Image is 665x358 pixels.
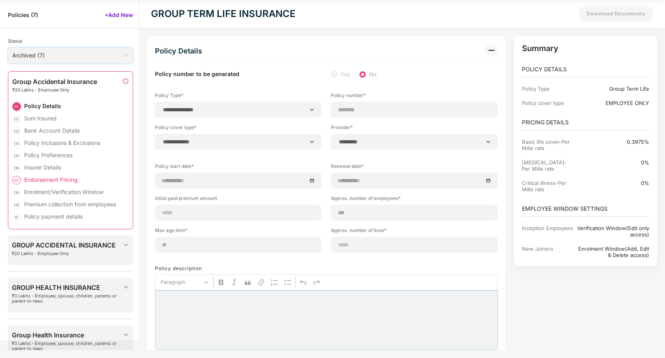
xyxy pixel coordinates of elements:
[151,7,296,21] div: GROUP TERM LIFE INSURANCE
[12,102,21,111] div: 01
[12,284,123,291] span: GROUP HEALTH INSURANCE
[12,200,21,209] div: 09
[522,86,575,92] div: Policy Type
[331,124,497,134] label: Provider*
[12,127,21,135] div: 03
[522,44,650,53] p: Summary
[24,200,116,208] div: Premium collection from employees
[155,195,321,205] label: Initial paid premium amount
[12,188,21,197] div: 08
[155,265,202,271] label: Policy description
[12,139,21,148] div: 04
[522,100,575,106] div: Policy cover type
[155,70,239,79] label: Policy number to be generated
[24,151,73,159] div: Policy Preferences
[12,151,21,160] div: 05
[12,213,21,221] div: 10
[12,251,116,256] span: ₹20 Lakhs - Employee Only
[575,100,649,106] div: EMPLOYEE ONLY
[12,78,97,85] span: Group Accidental Insurance
[24,102,61,110] div: Policy Details
[12,242,116,249] span: GROUP ACCIDENTAL INSURANCE
[123,242,129,248] img: svg+xml;base64,PHN2ZyBpZD0iRHJvcGRvd24tMzJ4MzIiIHhtbG5zPSJodHRwOi8vd3d3LnczLm9yZy8yMDAwL3N2ZyIgd2...
[157,276,212,289] button: Paragraph
[155,44,202,58] div: Policy Details
[8,11,38,19] span: Policies ( 7 )
[12,331,123,339] span: Group Health Insurance
[123,284,129,290] img: svg+xml;base64,PHN2ZyBpZD0iRHJvcGRvd24tMzJ4MzIiIHhtbG5zPSJodHRwOi8vd3d3LnczLm9yZy8yMDAwL3N2ZyIgd2...
[155,163,321,173] label: Policy start date*
[12,114,21,123] div: 02
[575,159,649,166] div: 0%
[12,176,21,185] div: 07
[522,65,650,74] p: POLICY DETAILS
[8,38,22,44] span: Status
[155,124,321,134] label: Policy cover type*
[12,293,123,304] span: ₹3 Lakhs - Employee, spouse, children, parents or parent-in-laws
[331,195,497,205] label: Approx. number of employees*
[575,139,649,145] div: 0.3975%
[522,118,650,127] p: PRICING DETAILS
[12,164,21,172] div: 06
[24,139,100,147] div: Policy Inclusions & Exclusions
[24,164,61,171] div: Insurer Details
[12,341,123,351] span: ₹3 Lakhs - Employee, spouse, children, parents or parent-in-laws
[575,225,649,238] div: Verification Window(Edit only access)
[522,204,650,213] p: EMPLOYEE WINDOW SETTINGS
[161,278,202,287] span: Paragraph
[155,92,321,102] label: Policy Type*
[522,246,575,258] div: New Joiners
[331,227,497,237] label: Approx. number of lives*
[155,274,498,290] div: Editor toolbar
[24,114,57,122] div: Sum Insured
[12,50,129,61] span: Archived (7)
[24,188,103,196] div: Enrolment/Verification Window
[522,180,575,192] div: Critical illness-Per Mille rate
[522,159,575,172] div: [MEDICAL_DATA]-Per Mille rate
[123,331,129,338] img: svg+xml;base64,PHN2ZyBpZD0iRHJvcGRvd24tMzJ4MzIiIHhtbG5zPSJodHRwOi8vd3d3LnczLm9yZy8yMDAwL3N2ZyIgd2...
[331,92,497,102] label: Policy number*
[575,180,649,186] div: 0%
[155,290,498,350] div: Rich Text Editor, main
[331,163,497,173] label: Renewal date*
[522,139,575,151] div: Basic life cover-Per Mille rate
[24,127,80,134] div: Bank Account Details
[24,213,83,220] div: Policy payment details
[485,44,498,57] img: svg+xml;base64,PHN2ZyB3aWR0aD0iMzIiIGhlaWdodD0iMzIiIHZpZXdCb3g9IjAgMCAzMiAzMiIgZmlsbD0ibm9uZSIgeG...
[575,86,649,92] div: Group Term Life
[366,70,380,79] span: No
[24,176,78,183] div: Endorsement Pricing
[579,6,653,22] button: Download Documents
[155,227,321,237] label: Max age limit*
[105,11,133,19] span: +Add New
[575,246,649,258] div: Enrolment Window(Add, Edit & Delete access)
[337,70,353,79] span: Yes
[12,88,97,93] span: ₹20 Lakhs - Employee Only
[522,225,575,238] div: Inception Employees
